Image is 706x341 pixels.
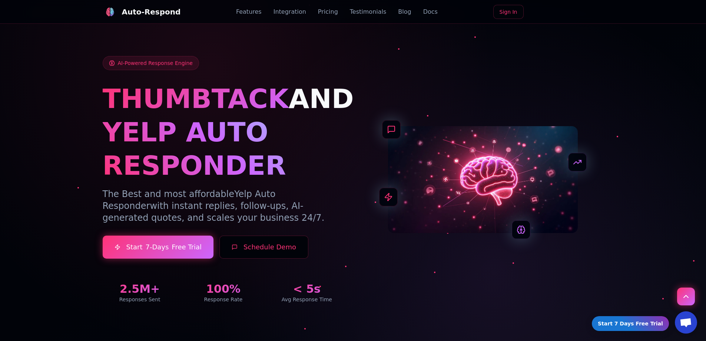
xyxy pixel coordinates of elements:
a: Testimonials [350,7,387,16]
h1: YELP AUTO RESPONDER [103,115,344,182]
a: Docs [423,7,438,16]
span: 7-Days [145,242,169,252]
a: Integration [274,7,306,16]
div: Response Rate [186,296,261,303]
div: Avg Response Time [269,296,344,303]
div: Open chat [675,311,697,334]
div: < 5s [269,282,344,296]
p: The Best and most affordable with instant replies, follow-ups, AI-generated quotes, and scales yo... [103,188,344,224]
iframe: Sign in with Google Button [526,4,607,20]
button: Schedule Demo [219,236,308,259]
span: Yelp Auto Responder [103,189,276,211]
span: AND [289,83,354,114]
a: Features [236,7,262,16]
div: 100% [186,282,261,296]
div: Auto-Respond [122,7,181,17]
span: AI-Powered Response Engine [118,59,193,67]
a: Sign In [493,5,524,19]
img: AI Neural Network Brain [388,126,578,233]
a: Start 7 Days Free Trial [592,316,669,331]
a: Blog [398,7,411,16]
div: Responses Sent [103,296,177,303]
a: Pricing [318,7,338,16]
button: Scroll to top [677,288,695,305]
a: Start7-DaysFree Trial [103,236,214,259]
span: THUMBTACK [103,83,289,114]
img: logo.svg [106,7,115,16]
div: 2.5M+ [103,282,177,296]
a: Auto-Respond [103,4,181,19]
